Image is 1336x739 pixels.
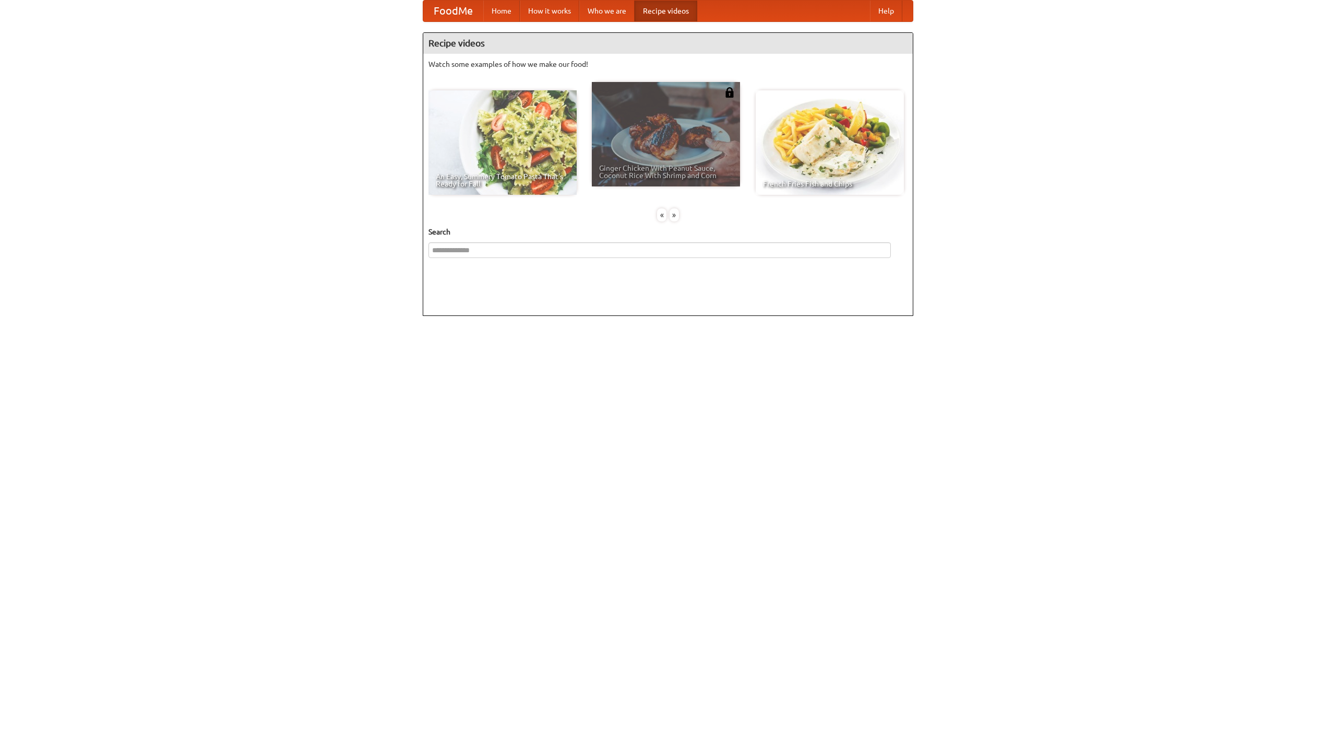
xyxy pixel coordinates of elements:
[423,33,913,54] h4: Recipe videos
[520,1,579,21] a: How it works
[635,1,697,21] a: Recipe videos
[436,173,569,187] span: An Easy, Summery Tomato Pasta That's Ready for Fall
[428,90,577,195] a: An Easy, Summery Tomato Pasta That's Ready for Fall
[756,90,904,195] a: French Fries Fish and Chips
[428,227,908,237] h5: Search
[724,87,735,98] img: 483408.png
[423,1,483,21] a: FoodMe
[763,180,897,187] span: French Fries Fish and Chips
[483,1,520,21] a: Home
[428,59,908,69] p: Watch some examples of how we make our food!
[670,208,679,221] div: »
[870,1,902,21] a: Help
[657,208,666,221] div: «
[579,1,635,21] a: Who we are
